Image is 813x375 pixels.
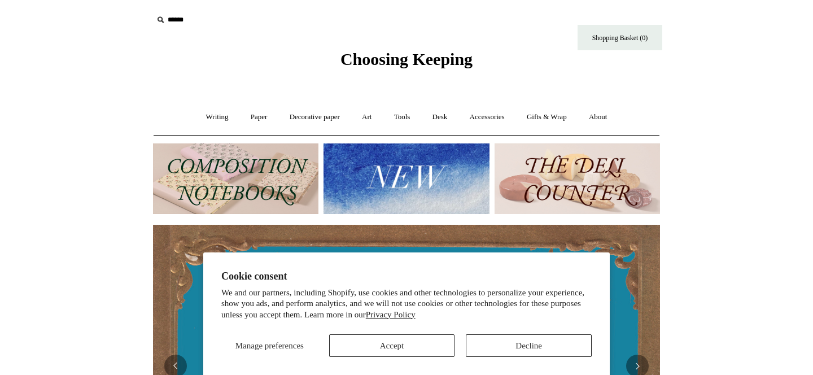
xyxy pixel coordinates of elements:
[235,341,304,350] span: Manage preferences
[366,310,416,319] a: Privacy Policy
[460,102,515,132] a: Accessories
[221,334,318,357] button: Manage preferences
[352,102,382,132] a: Art
[517,102,577,132] a: Gifts & Wrap
[384,102,421,132] a: Tools
[340,50,473,68] span: Choosing Keeping
[422,102,458,132] a: Desk
[466,334,592,357] button: Decline
[279,102,350,132] a: Decorative paper
[324,143,489,214] img: New.jpg__PID:f73bdf93-380a-4a35-bcfe-7823039498e1
[241,102,278,132] a: Paper
[221,271,592,282] h2: Cookie consent
[196,102,239,132] a: Writing
[579,102,618,132] a: About
[340,59,473,67] a: Choosing Keeping
[329,334,455,357] button: Accept
[153,143,318,214] img: 202302 Composition ledgers.jpg__PID:69722ee6-fa44-49dd-a067-31375e5d54ec
[578,25,662,50] a: Shopping Basket (0)
[495,143,660,214] img: The Deli Counter
[221,287,592,321] p: We and our partners, including Shopify, use cookies and other technologies to personalize your ex...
